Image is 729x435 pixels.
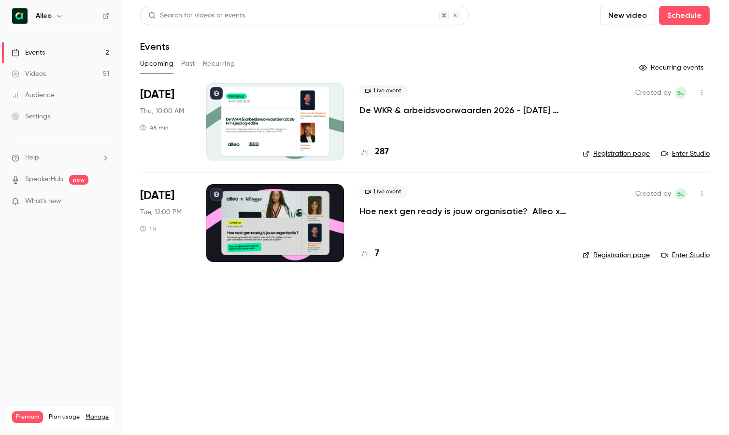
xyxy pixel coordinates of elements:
span: What's new [25,196,61,206]
button: Schedule [659,6,710,25]
li: help-dropdown-opener [12,153,109,163]
a: Hoe next gen ready is jouw organisatie? Alleo x The Recharge Club [359,205,567,217]
div: Oct 14 Tue, 12:00 PM (Europe/Amsterdam) [140,184,191,261]
div: Sep 18 Thu, 10:00 AM (Europe/Amsterdam) [140,83,191,160]
div: Search for videos or events [148,11,245,21]
div: Videos [12,69,46,79]
span: [DATE] [140,188,174,203]
button: Past [181,56,195,72]
span: BL [677,87,684,99]
h1: Events [140,41,170,52]
div: Settings [12,112,50,121]
iframe: Noticeable Trigger [98,197,109,206]
a: De WKR & arbeidsvoorwaarden 2026 - [DATE] editie [359,104,567,116]
div: Events [12,48,45,58]
span: Created by [635,87,671,99]
span: BL [677,188,684,200]
h6: Alleo [36,11,52,21]
a: Enter Studio [661,250,710,260]
button: Recurring [203,56,235,72]
button: Upcoming [140,56,173,72]
div: 45 min [140,124,169,131]
img: Alleo [12,8,28,24]
a: Registration page [583,149,650,159]
h4: 287 [375,145,389,159]
span: Help [25,153,39,163]
a: SpeakerHub [25,174,63,185]
span: Bernice Lohr [675,188,686,200]
span: Tue, 12:00 PM [140,207,182,217]
div: 1 h [140,225,157,232]
span: Created by [635,188,671,200]
a: Enter Studio [661,149,710,159]
span: Premium [12,411,43,423]
span: Bernice Lohr [675,87,686,99]
span: Plan usage [49,413,80,421]
a: 287 [359,145,389,159]
span: Live event [359,85,407,97]
a: Manage [86,413,109,421]
button: New video [600,6,655,25]
span: new [69,175,88,185]
span: Live event [359,186,407,198]
span: [DATE] [140,87,174,102]
span: Thu, 10:00 AM [140,106,184,116]
a: Registration page [583,250,650,260]
a: 7 [359,247,379,260]
button: Recurring events [635,60,710,75]
div: Audience [12,90,55,100]
h4: 7 [375,247,379,260]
